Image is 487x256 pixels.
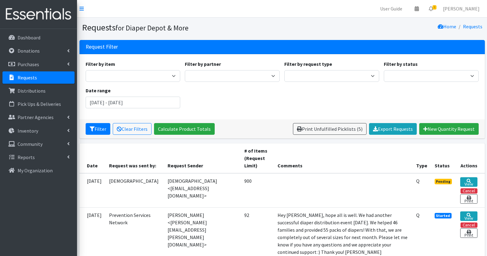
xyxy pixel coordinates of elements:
[416,178,420,184] abbr: Quantity
[460,194,477,204] a: Print
[2,45,75,57] a: Donations
[2,98,75,110] a: Pick Ups & Deliveries
[424,2,438,15] a: 1
[18,101,61,107] p: Pick Ups & Deliveries
[18,114,54,120] p: Partner Agencies
[435,213,452,218] span: Started
[416,212,420,218] abbr: Quantity
[431,143,457,173] th: Status
[2,71,75,84] a: Requests
[419,123,479,135] a: New Quantity Request
[274,143,412,173] th: Comments
[369,123,417,135] a: Export Requests
[86,87,111,94] label: Date range
[241,173,274,208] td: 900
[2,164,75,177] a: My Organization
[2,58,75,70] a: Purchases
[2,85,75,97] a: Distributions
[164,143,241,173] th: Request Sender
[18,48,40,54] p: Donations
[2,4,75,25] img: HumanEssentials
[18,88,46,94] p: Distributions
[86,97,181,108] input: January 1, 2011 - December 31, 2011
[79,173,105,208] td: [DATE]
[18,128,38,134] p: Inventory
[18,61,39,67] p: Purchases
[18,154,35,160] p: Reports
[105,173,164,208] td: [DEMOGRAPHIC_DATA]
[412,143,431,173] th: Type
[460,211,477,221] a: View
[185,60,221,68] label: Filter by partner
[463,23,482,30] a: Requests
[460,228,477,238] a: Print
[284,60,332,68] label: Filter by request type
[432,5,436,10] span: 1
[105,143,164,173] th: Request was sent by:
[79,143,105,173] th: Date
[2,125,75,137] a: Inventory
[86,123,110,135] button: Filter
[2,151,75,163] a: Reports
[18,74,37,81] p: Requests
[86,44,118,50] h3: Request Filter
[457,143,485,173] th: Actions
[375,2,407,15] a: User Guide
[460,177,477,187] a: View
[438,23,456,30] a: Home
[438,2,485,15] a: [PERSON_NAME]
[116,23,189,32] small: for Diaper Depot & More
[86,60,115,68] label: Filter by item
[461,222,477,228] button: Cancel
[293,123,367,135] a: Print Unfulfilled Picklists (5)
[461,188,477,194] button: Cancel
[18,141,43,147] p: Community
[241,143,274,173] th: # of Items (Request Limit)
[82,22,280,33] h1: Requests
[113,123,152,135] a: Clear Filters
[384,60,418,68] label: Filter by status
[2,31,75,44] a: Dashboard
[18,34,40,41] p: Dashboard
[435,179,452,184] span: Pending
[18,167,53,174] p: My Organization
[164,173,241,208] td: [DEMOGRAPHIC_DATA] <[EMAIL_ADDRESS][DOMAIN_NAME]>
[154,123,215,135] a: Calculate Product Totals
[2,111,75,123] a: Partner Agencies
[2,138,75,150] a: Community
